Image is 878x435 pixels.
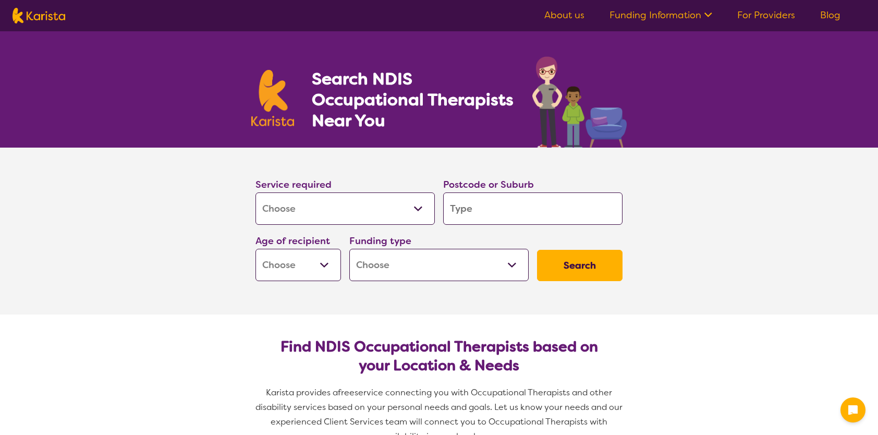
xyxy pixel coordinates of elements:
[264,337,614,375] h2: Find NDIS Occupational Therapists based on your Location & Needs
[255,178,332,191] label: Service required
[537,250,623,281] button: Search
[13,8,65,23] img: Karista logo
[609,9,712,21] a: Funding Information
[251,70,294,126] img: Karista logo
[349,235,411,247] label: Funding type
[443,192,623,225] input: Type
[266,387,338,398] span: Karista provides a
[737,9,795,21] a: For Providers
[255,235,330,247] label: Age of recipient
[544,9,584,21] a: About us
[312,68,515,131] h1: Search NDIS Occupational Therapists Near You
[338,387,355,398] span: free
[820,9,840,21] a: Blog
[532,56,627,148] img: occupational-therapy
[443,178,534,191] label: Postcode or Suburb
